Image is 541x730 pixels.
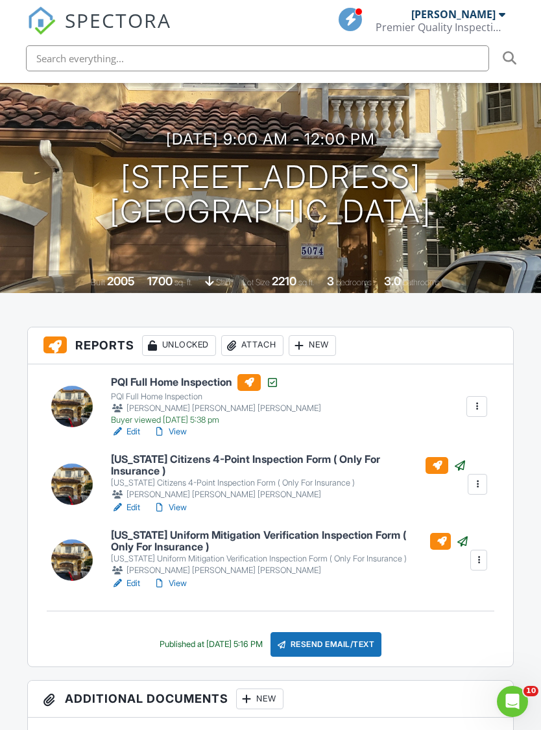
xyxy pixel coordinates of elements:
[111,530,469,577] a: [US_STATE] Uniform Mitigation Verification Inspection Form ( Only For Insurance ) [US_STATE] Unif...
[243,277,270,287] span: Lot Size
[28,327,514,364] h3: Reports
[147,274,173,288] div: 1700
[376,21,505,34] div: Premier Quality Inspections
[111,530,469,552] h6: [US_STATE] Uniform Mitigation Verification Inspection Form ( Only For Insurance )
[160,639,263,650] div: Published at [DATE] 5:16 PM
[174,277,193,287] span: sq. ft.
[111,454,466,501] a: [US_STATE] Citizens 4-Point Inspection Form ( Only For Insurance ) [US_STATE] Citizens 4-Point In...
[336,277,372,287] span: bedrooms
[110,160,431,229] h1: [STREET_ADDRESS] [GEOGRAPHIC_DATA]
[111,392,321,402] div: PQI Full Home Inspection
[111,564,469,577] div: [PERSON_NAME] [PERSON_NAME] [PERSON_NAME]
[111,374,321,426] a: PQI Full Home Inspection PQI Full Home Inspection [PERSON_NAME] [PERSON_NAME] [PERSON_NAME] Buyer...
[111,501,140,514] a: Edit
[111,577,140,590] a: Edit
[272,274,296,288] div: 2210
[111,425,140,438] a: Edit
[111,454,466,477] h6: [US_STATE] Citizens 4-Point Inspection Form ( Only For Insurance )
[523,686,538,696] span: 10
[91,277,105,287] span: Built
[153,501,187,514] a: View
[289,335,336,356] div: New
[27,6,56,35] img: The Best Home Inspection Software - Spectora
[107,274,135,288] div: 2005
[26,45,489,71] input: Search everything...
[142,335,216,356] div: Unlocked
[298,277,315,287] span: sq.ft.
[497,686,528,717] iframe: Intercom live chat
[153,425,187,438] a: View
[27,18,171,45] a: SPECTORA
[65,6,171,34] span: SPECTORA
[111,478,466,488] div: [US_STATE] Citizens 4-Point Inspection Form ( Only For Insurance )
[153,577,187,590] a: View
[270,632,382,657] div: Resend Email/Text
[216,277,230,287] span: slab
[384,274,401,288] div: 3.0
[111,554,469,564] div: [US_STATE] Uniform Mitigation Verification Inspection Form ( Only For Insurance )
[403,277,440,287] span: bathrooms
[221,335,283,356] div: Attach
[327,274,334,288] div: 3
[411,8,496,21] div: [PERSON_NAME]
[236,689,283,709] div: New
[111,415,321,425] div: Buyer viewed [DATE] 5:38 pm
[111,374,321,391] h6: PQI Full Home Inspection
[111,488,466,501] div: [PERSON_NAME] [PERSON_NAME] [PERSON_NAME]
[28,681,514,718] h3: Additional Documents
[166,130,375,148] h3: [DATE] 9:00 am - 12:00 pm
[111,402,321,415] div: [PERSON_NAME] [PERSON_NAME] [PERSON_NAME]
